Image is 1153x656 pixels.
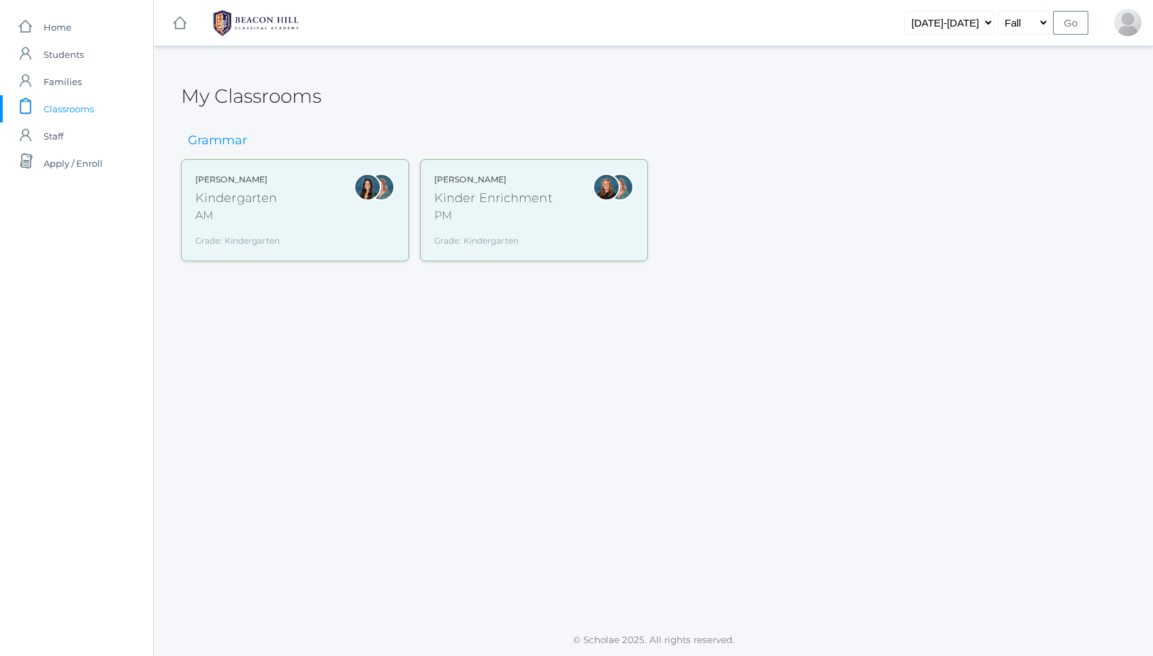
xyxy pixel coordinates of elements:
span: Families [44,68,82,95]
div: Grade: Kindergarten [434,229,553,247]
div: Amanda Intlekofer [1114,9,1141,36]
div: Jordyn Dewey [354,174,381,201]
img: 1_BHCALogos-05.png [205,6,307,40]
div: Kinder Enrichment [434,189,553,208]
h2: My Classrooms [181,86,321,107]
span: Classrooms [44,95,94,122]
div: Kindergarten [195,189,280,208]
h3: Grammar [181,134,254,148]
span: Students [44,41,84,68]
div: Grade: Kindergarten [195,229,280,247]
div: [PERSON_NAME] [434,174,553,186]
div: Nicole Dean [593,174,620,201]
div: [PERSON_NAME] [195,174,280,186]
div: Maureen Doyle [606,174,634,201]
input: Go [1053,11,1088,35]
div: AM [195,208,280,224]
p: © Scholae 2025. All rights reserved. [154,633,1153,646]
span: Apply / Enroll [44,150,103,177]
span: Staff [44,122,63,150]
div: PM [434,208,553,224]
span: Home [44,14,71,41]
div: Maureen Doyle [368,174,395,201]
